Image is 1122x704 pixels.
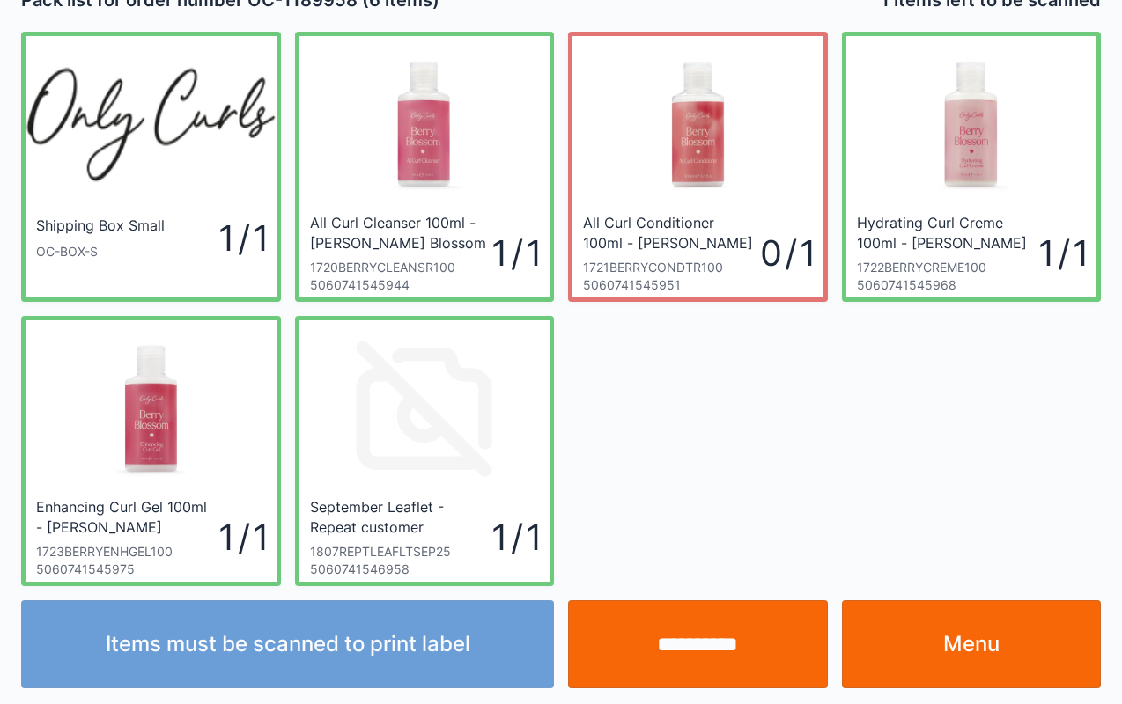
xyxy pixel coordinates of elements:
div: 1 / 1 [491,512,539,562]
div: Enhancing Curl Gel 100ml - [PERSON_NAME] Blossom [36,497,214,536]
img: oc_200x.webp [26,43,277,206]
div: 1723BERRYENHGEL100 [36,543,218,561]
div: 1807REPTLEAFLTSEP25 [310,543,492,561]
a: All Curl Conditioner 100ml - [PERSON_NAME] Blossom1721BERRYCONDTR10050607415459510 / 1 [568,32,828,302]
div: 1 / 1 [218,512,266,562]
a: Enhancing Curl Gel 100ml - [PERSON_NAME] Blossom1723BERRYENHGEL10050607415459751 / 1 [21,316,281,586]
div: OC-BOX-S [36,243,169,260]
a: September Leaflet - Repeat customer1807REPTLEAFLTSEP2550607415469581 / 1 [295,316,555,586]
img: Berry_Blossom_-_Hydrating_Curl_Creme_100ml_2048x.jpg [889,43,1052,206]
div: 5060741545951 [583,276,760,294]
a: Shipping Box SmallOC-BOX-S1 / 1 [21,32,281,302]
div: 1722BERRYCREME100 [857,259,1039,276]
div: 1720BERRYCLEANSR100 [310,259,492,276]
div: 1 / 1 [1038,228,1086,278]
div: 5060741545944 [310,276,492,294]
div: 5060741545968 [857,276,1039,294]
a: All Curl Cleanser 100ml - [PERSON_NAME] Blossom1720BERRYCLEANSR10050607415459441 / 1 [295,32,555,302]
div: Hydrating Curl Creme 100ml - [PERSON_NAME] Blossom [857,213,1035,252]
div: All Curl Conditioner 100ml - [PERSON_NAME] Blossom [583,213,756,252]
img: Berry_Blossom_-_All_Curl_Conditioner_100ml_2048x.jpg [616,43,779,206]
div: All Curl Cleanser 100ml - [PERSON_NAME] Blossom [310,213,488,252]
img: BerryBlossom-AllCurlCleanser100ml_2048x.jpg [343,43,506,206]
img: Berry_Blossom_-_Enhancing_Curl_Gel_100ml_2048x.jpg [70,327,233,490]
a: Hydrating Curl Creme 100ml - [PERSON_NAME] Blossom1722BERRYCREME10050607415459681 / 1 [842,32,1102,302]
div: September Leaflet - Repeat customer [310,497,488,536]
div: 1 / 1 [169,213,266,263]
div: 5060741546958 [310,561,492,578]
div: 1721BERRYCONDTR100 [583,259,760,276]
div: Shipping Box Small [36,216,165,236]
div: 5060741545975 [36,561,218,578]
a: Menu [842,600,1102,688]
div: 0 / 1 [760,228,813,278]
div: 1 / 1 [491,228,539,278]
